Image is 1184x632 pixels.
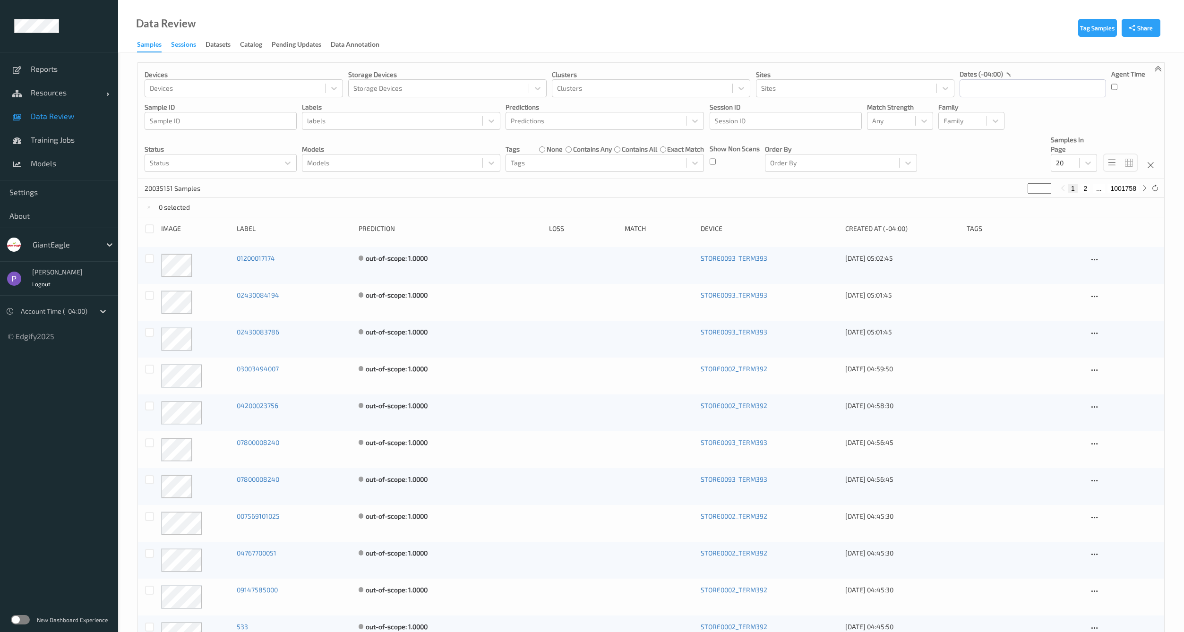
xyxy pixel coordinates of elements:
div: out-of-scope: 1.0000 [366,475,428,484]
div: [DATE] 04:58:30 [845,401,961,410]
div: Datasets [206,40,231,51]
p: Tags [506,145,520,154]
a: 533 [237,623,248,631]
div: Label [237,224,352,234]
div: out-of-scope: 1.0000 [366,512,428,521]
div: out-of-scope: 1.0000 [366,290,428,300]
p: Order By [765,145,917,154]
p: dates (-04:00) [960,69,1003,79]
div: out-of-scope: 1.0000 [366,401,428,410]
p: Match Strength [867,102,933,112]
a: STORE0093_TERM393 [701,438,767,446]
div: Catalog [240,40,262,51]
div: [DATE] 04:45:30 [845,548,961,558]
p: labels [302,102,500,112]
div: out-of-scope: 1.0000 [366,622,428,632]
a: 02430083786 [237,328,279,336]
div: [DATE] 05:01:45 [845,290,961,300]
button: 1 [1068,184,1078,193]
a: STORE0093_TERM393 [701,291,767,299]
p: Storage Devices [348,70,547,79]
label: contains all [622,145,657,154]
a: STORE0002_TERM392 [701,623,767,631]
a: STORE0002_TERM392 [701,549,767,557]
a: 01200017174 [237,254,275,262]
div: image [161,224,230,234]
div: [DATE] 04:59:50 [845,364,961,374]
div: Device [701,224,839,234]
p: Clusters [552,70,750,79]
div: out-of-scope: 1.0000 [366,327,428,337]
p: Status [145,145,297,154]
a: STORE0093_TERM393 [701,328,767,336]
a: STORE0002_TERM392 [701,586,767,594]
a: 07800008240 [237,475,279,483]
a: Pending Updates [272,38,331,51]
div: Prediction [359,224,543,234]
button: ... [1093,184,1105,193]
a: Data Annotation [331,38,389,51]
p: Sites [756,70,954,79]
label: none [547,145,563,154]
a: Catalog [240,38,272,51]
div: Tags [967,224,1082,234]
a: 04767700051 [237,549,276,557]
a: Datasets [206,38,240,51]
div: Data Annotation [331,40,379,51]
p: 0 selected [159,203,190,212]
div: Created At (-04:00) [845,224,961,234]
a: 04200023756 [237,401,278,410]
a: STORE0002_TERM392 [701,365,767,373]
a: STORE0093_TERM393 [701,254,767,262]
a: 007569101025 [237,512,280,520]
div: [DATE] 05:01:45 [845,327,961,337]
div: [DATE] 04:56:45 [845,438,961,447]
div: out-of-scope: 1.0000 [366,364,428,374]
a: 09147585000 [237,586,278,594]
a: 03003494007 [237,365,279,373]
p: Models [302,145,500,154]
button: Share [1122,19,1160,37]
p: Sample ID [145,102,297,112]
a: 07800008240 [237,438,279,446]
a: STORE0002_TERM392 [701,401,767,410]
a: STORE0002_TERM392 [701,512,767,520]
div: Data Review [136,19,196,28]
div: Samples [137,40,162,52]
p: Family [938,102,1004,112]
p: Agent Time [1111,69,1145,79]
div: [DATE] 04:45:50 [845,622,961,632]
p: Session ID [710,102,862,112]
button: Tag Samples [1078,19,1117,37]
div: [DATE] 04:45:30 [845,512,961,521]
div: [DATE] 05:02:45 [845,254,961,263]
p: Show Non Scans [710,144,760,154]
p: Samples In Page [1051,135,1097,154]
div: out-of-scope: 1.0000 [366,254,428,263]
div: out-of-scope: 1.0000 [366,438,428,447]
a: Samples [137,38,171,52]
a: 02430084194 [237,291,279,299]
p: Devices [145,70,343,79]
p: 20035151 Samples [145,184,215,193]
button: 1001758 [1107,184,1139,193]
div: Pending Updates [272,40,321,51]
p: Predictions [506,102,704,112]
button: 2 [1081,184,1090,193]
a: Sessions [171,38,206,51]
div: [DATE] 04:45:30 [845,585,961,595]
label: exact match [667,145,704,154]
div: out-of-scope: 1.0000 [366,585,428,595]
label: contains any [573,145,612,154]
div: out-of-scope: 1.0000 [366,548,428,558]
div: Match [625,224,694,234]
div: Sessions [171,40,196,51]
div: [DATE] 04:56:45 [845,475,961,484]
div: Loss [549,224,618,234]
a: STORE0093_TERM393 [701,475,767,483]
